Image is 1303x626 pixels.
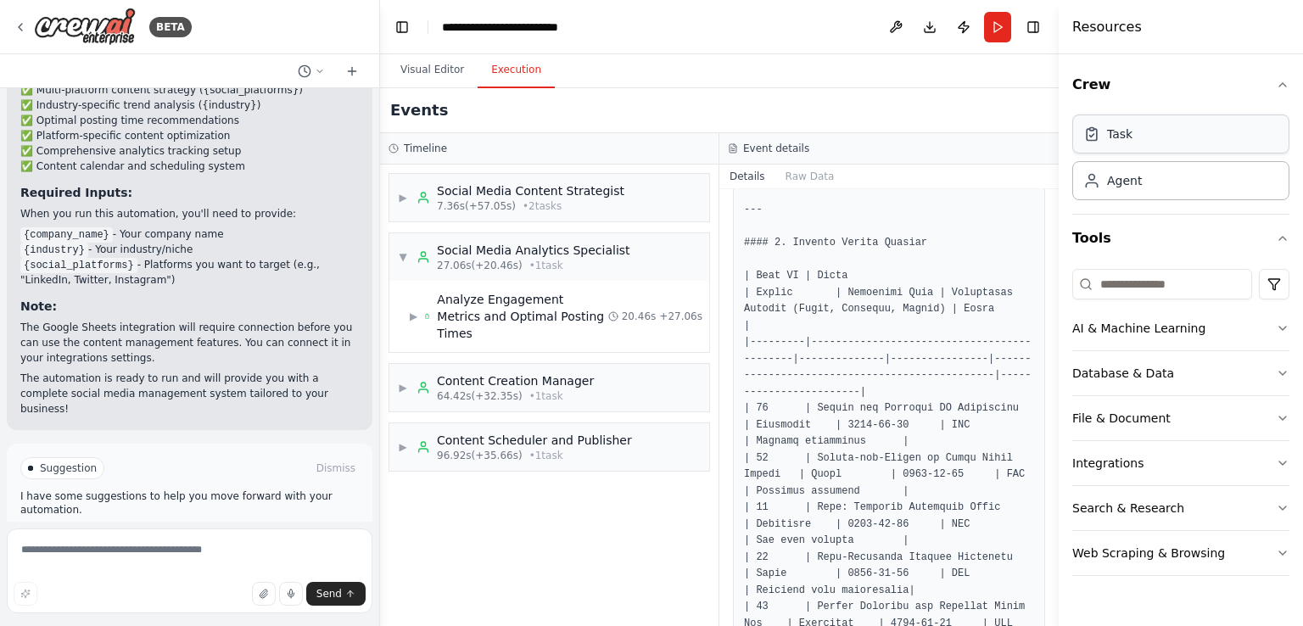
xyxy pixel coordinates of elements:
[775,165,845,188] button: Raw Data
[437,432,632,449] div: Content Scheduler and Publisher
[1072,545,1225,562] div: Web Scraping & Browsing
[529,449,563,462] span: • 1 task
[659,310,702,323] span: + 27.06s
[1072,109,1289,214] div: Crew
[40,461,97,475] span: Suggestion
[338,61,366,81] button: Start a new chat
[34,8,136,46] img: Logo
[20,98,359,113] li: ✅ Industry-specific trend analysis ({industry})
[1107,172,1142,189] div: Agent
[20,226,359,242] li: - Your company name
[398,440,408,454] span: ▶
[306,582,366,606] button: Send
[252,582,276,606] button: Upload files
[20,489,359,517] p: I have some suggestions to help you move forward with your automation.
[20,113,359,128] li: ✅ Optimal posting time recommendations
[398,381,408,394] span: ▶
[390,15,414,39] button: Hide left sidebar
[437,182,624,199] div: Social Media Content Strategist
[20,206,359,221] p: When you run this automation, you'll need to provide:
[743,142,809,155] h3: Event details
[529,389,563,403] span: • 1 task
[149,17,192,37] div: BETA
[437,389,523,403] span: 64.42s (+32.35s)
[437,199,516,213] span: 7.36s (+57.05s)
[1072,365,1174,382] div: Database & Data
[719,165,775,188] button: Details
[20,242,359,257] li: - Your industry/niche
[20,82,359,98] li: ✅ Multi-platform content strategy ({social_platforms})
[529,259,563,272] span: • 1 task
[1072,500,1184,517] div: Search & Research
[279,582,303,606] button: Click to speak your automation idea
[437,372,594,389] div: Content Creation Manager
[1072,306,1289,350] button: AI & Machine Learning
[523,199,562,213] span: • 2 task s
[20,128,359,143] li: ✅ Platform-specific content optimization
[404,142,447,155] h3: Timeline
[1072,441,1289,485] button: Integrations
[1072,215,1289,262] button: Tools
[1072,351,1289,395] button: Database & Data
[20,320,359,366] p: The Google Sheets integration will require connection before you can use the content management f...
[1072,17,1142,37] h4: Resources
[622,310,657,323] span: 20.46s
[20,371,359,416] p: The automation is ready to run and will provide you with a complete social media management syste...
[410,310,417,323] span: ▶
[1021,15,1045,39] button: Hide right sidebar
[20,243,88,258] code: {industry}
[20,143,359,159] li: ✅ Comprehensive analytics tracking setup
[398,250,408,264] span: ▼
[313,460,359,477] button: Dismiss
[437,291,607,342] span: Analyze Engagement Metrics and Optimal Posting Times
[1072,320,1205,337] div: AI & Machine Learning
[1072,61,1289,109] button: Crew
[437,242,630,259] div: Social Media Analytics Specialist
[1072,396,1289,440] button: File & Document
[437,449,523,462] span: 96.92s (+35.66s)
[316,587,342,601] span: Send
[291,61,332,81] button: Switch to previous chat
[1107,126,1132,143] div: Task
[20,299,57,313] strong: Note:
[20,257,359,288] li: - Platforms you want to target (e.g., "LinkedIn, Twitter, Instagram")
[1072,486,1289,530] button: Search & Research
[1072,531,1289,575] button: Web Scraping & Browsing
[1072,262,1289,590] div: Tools
[14,582,37,606] button: Improve this prompt
[20,186,132,199] strong: Required Inputs:
[1072,455,1144,472] div: Integrations
[20,258,137,273] code: {social_platforms}
[478,53,555,88] button: Execution
[20,227,113,243] code: {company_name}
[437,259,523,272] span: 27.06s (+20.46s)
[442,19,612,36] nav: breadcrumb
[387,53,478,88] button: Visual Editor
[398,191,408,204] span: ▶
[390,98,448,122] h2: Events
[1072,410,1171,427] div: File & Document
[20,159,359,174] li: ✅ Content calendar and scheduling system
